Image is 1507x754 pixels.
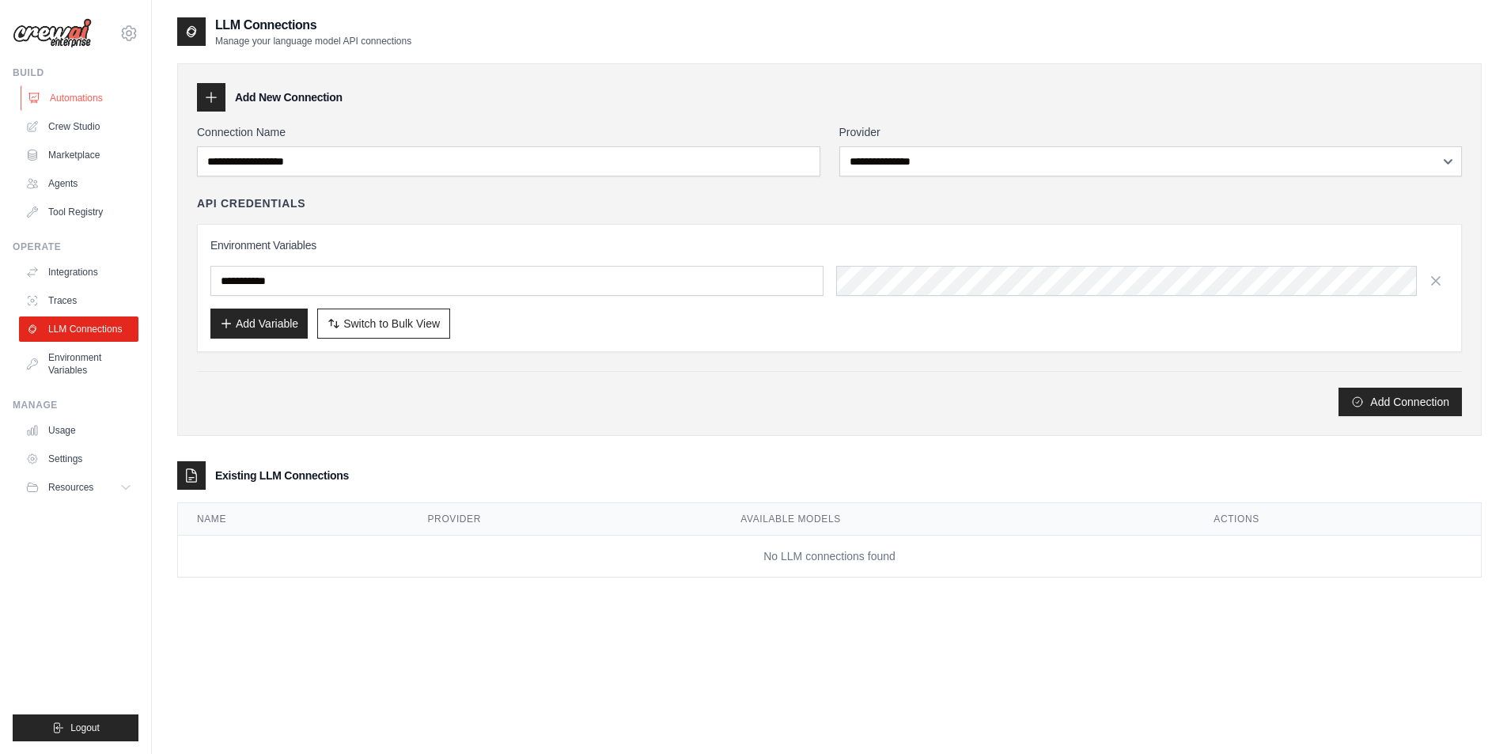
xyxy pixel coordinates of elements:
a: Environment Variables [19,345,138,383]
button: Add Variable [210,309,308,339]
a: Crew Studio [19,114,138,139]
label: Connection Name [197,124,820,140]
div: Manage [13,399,138,411]
a: Tool Registry [19,199,138,225]
th: Name [178,503,409,536]
th: Provider [409,503,722,536]
img: Logo [13,18,92,48]
a: Integrations [19,260,138,285]
h4: API Credentials [197,195,305,211]
label: Provider [839,124,1463,140]
th: Available Models [721,503,1195,536]
td: No LLM connections found [178,536,1481,578]
a: Usage [19,418,138,443]
h3: Environment Variables [210,237,1448,253]
span: Logout [70,722,100,734]
h3: Add New Connection [235,89,343,105]
a: LLM Connections [19,316,138,342]
p: Manage your language model API connections [215,35,411,47]
a: Settings [19,446,138,472]
th: Actions [1195,503,1481,536]
a: Traces [19,288,138,313]
button: Logout [13,714,138,741]
h2: LLM Connections [215,16,411,35]
button: Resources [19,475,138,500]
a: Marketplace [19,142,138,168]
button: Switch to Bulk View [317,309,450,339]
span: Switch to Bulk View [343,316,440,332]
div: Build [13,66,138,79]
h3: Existing LLM Connections [215,468,349,483]
button: Add Connection [1339,388,1462,416]
a: Automations [21,85,140,111]
span: Resources [48,481,93,494]
a: Agents [19,171,138,196]
div: Operate [13,241,138,253]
